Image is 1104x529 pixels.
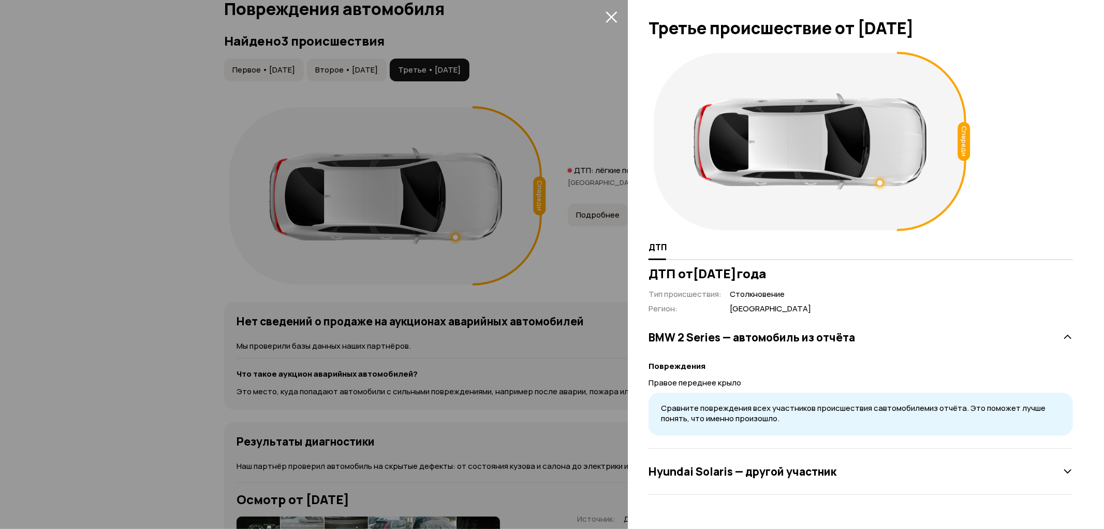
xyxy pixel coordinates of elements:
[649,361,705,371] strong: Повреждения
[649,377,1073,389] p: Правое переднее крыло
[649,242,667,252] span: ДТП
[649,289,722,299] span: Тип происшествия :
[603,8,620,25] button: закрыть
[661,403,1046,424] span: Сравните повреждения всех участников происшествия с автомобилем из отчёта. Это поможет лучше поня...
[730,304,811,314] span: [GEOGRAPHIC_DATA]
[649,266,1073,281] h3: ДТП от [DATE] года
[730,289,811,300] span: Столкновение
[649,331,855,344] h3: BMW 2 Series — автомобиль из отчёта
[649,465,836,478] h3: Hyundai Solaris — другой участник
[649,303,678,314] span: Регион :
[958,122,970,161] div: Спереди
